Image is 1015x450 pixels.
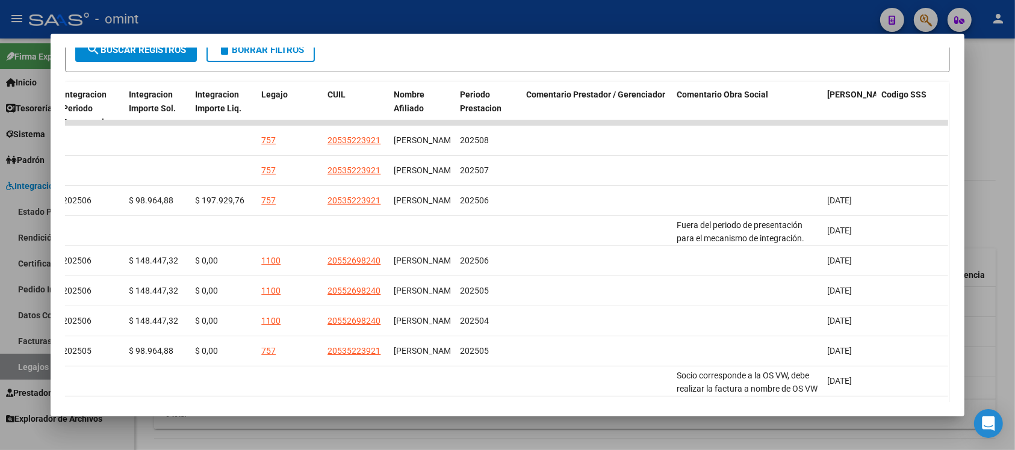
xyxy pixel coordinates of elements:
span: 202505 [460,286,489,295]
div: Open Intercom Messenger [974,409,1003,438]
span: Nombre Afiliado [394,90,424,113]
span: $ 148.447,32 [129,316,178,325]
span: 202504 [460,316,489,325]
span: 20552698240 [327,256,380,265]
span: [PERSON_NAME] [394,316,458,325]
span: Periodo Prestacion [460,90,501,113]
span: [PERSON_NAME] [394,196,458,205]
span: [DATE] [827,316,852,325]
datatable-header-cell: Legajo [256,82,323,135]
datatable-header-cell: Comentario Obra Social [672,82,822,135]
span: [DATE] [827,256,852,265]
span: Comentario Obra Social [677,90,768,99]
datatable-header-cell: Fecha Confimado [822,82,877,135]
span: Buscar Registros [86,45,186,55]
datatable-header-cell: CUIL [323,82,389,135]
span: Integracion Importe Sol. [129,90,176,113]
span: 20535223921 [327,196,380,205]
div: 1100 [261,284,281,298]
span: $ 0,00 [195,286,218,295]
div: 1100 [261,314,281,328]
datatable-header-cell: Codigo SSS [877,82,949,135]
span: 202506 [63,196,92,205]
span: 202507 [460,165,489,175]
span: [PERSON_NAME] [394,346,458,356]
span: $ 98.964,88 [129,346,173,356]
span: 20535223921 [327,346,380,356]
span: [DATE] [827,346,852,356]
span: $ 98.964,88 [129,196,173,205]
span: [DATE] [827,286,852,295]
span: Integracion Periodo Presentacion [63,90,114,127]
span: 20552698240 [327,316,380,325]
datatable-header-cell: Integracion Periodo Presentacion [58,82,124,135]
span: 202508 [460,135,489,145]
span: [DATE] [827,196,852,205]
button: Borrar Filtros [206,38,315,62]
span: 202506 [63,316,92,325]
span: 202505 [63,346,92,356]
datatable-header-cell: Integracion Importe Sol. [124,82,190,135]
span: $ 0,00 [195,256,218,265]
datatable-header-cell: Nombre Afiliado [389,82,455,135]
span: Socio corresponde a la OS VW, debe realizar la factura a nombre de OS VW y enviar la factura al m... [677,371,818,421]
span: Legajo [261,90,288,99]
span: $ 197.929,76 [195,196,244,205]
span: 202506 [460,196,489,205]
mat-icon: delete [217,42,232,57]
span: 20535223921 [327,165,380,175]
span: Codigo SSS [881,90,927,99]
span: 202506 [460,256,489,265]
span: [PERSON_NAME] [394,286,458,295]
span: $ 0,00 [195,316,218,325]
span: $ 0,00 [195,346,218,356]
span: 20552698240 [327,286,380,295]
datatable-header-cell: Periodo Prestacion [455,82,521,135]
span: 20535223921 [327,135,380,145]
div: 757 [261,134,276,147]
datatable-header-cell: Comentario Prestador / Gerenciador [521,82,672,135]
div: 757 [261,344,276,358]
span: 202505 [460,346,489,356]
span: [PERSON_NAME] [394,135,458,145]
div: 1100 [261,254,281,268]
span: [DATE] [827,226,852,235]
span: 202506 [63,256,92,265]
span: Comentario Prestador / Gerenciador [526,90,665,99]
span: [PERSON_NAME] [394,165,458,175]
span: [PERSON_NAME] [394,256,458,265]
span: [PERSON_NAME] [827,90,892,99]
div: 757 [261,194,276,208]
span: 202506 [63,286,92,295]
div: 757 [261,164,276,177]
span: $ 148.447,32 [129,286,178,295]
span: Fuera del periodo de presentación para el mecanismo de integración. Por favor comunicarse a [EMAI... [677,220,810,271]
span: $ 148.447,32 [129,256,178,265]
span: Integracion Importe Liq. [195,90,241,113]
datatable-header-cell: Integracion Importe Liq. [190,82,256,135]
span: CUIL [327,90,346,99]
mat-icon: search [86,42,101,57]
span: [DATE] [827,376,852,386]
button: Buscar Registros [75,38,197,62]
span: Borrar Filtros [217,45,304,55]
